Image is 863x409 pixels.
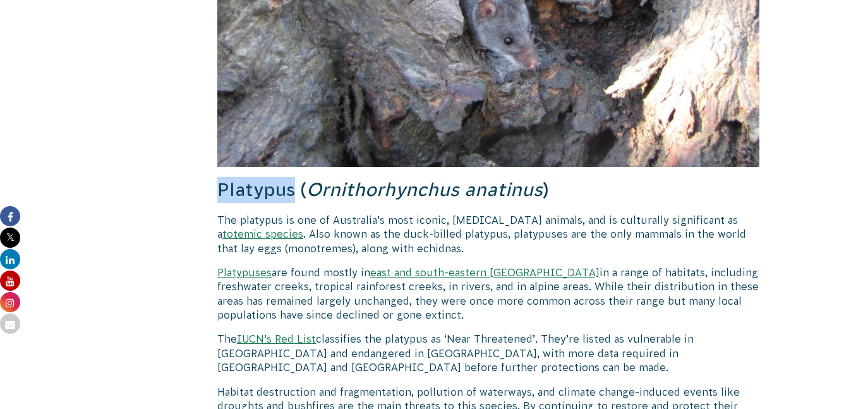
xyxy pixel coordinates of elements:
p: are found mostly in in a range of habitats, including freshwater creeks, tropical rainforest cree... [217,266,759,322]
p: The classifies the platypus as ‘Near Threatened’. They’re listed as vulnerable in [GEOGRAPHIC_DAT... [217,332,759,374]
em: Ornithorhynchus anatinus [306,179,543,200]
a: totemic species [222,228,303,240]
p: The platypus is one of Australia’s most iconic, [MEDICAL_DATA] animals, and is culturally signifi... [217,213,759,255]
a: Platypuses [217,267,272,278]
h3: Platypus ( ) [217,177,759,203]
a: IUCN’s Red List [237,333,316,345]
a: east and south-eastern [GEOGRAPHIC_DATA] [370,267,600,278]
